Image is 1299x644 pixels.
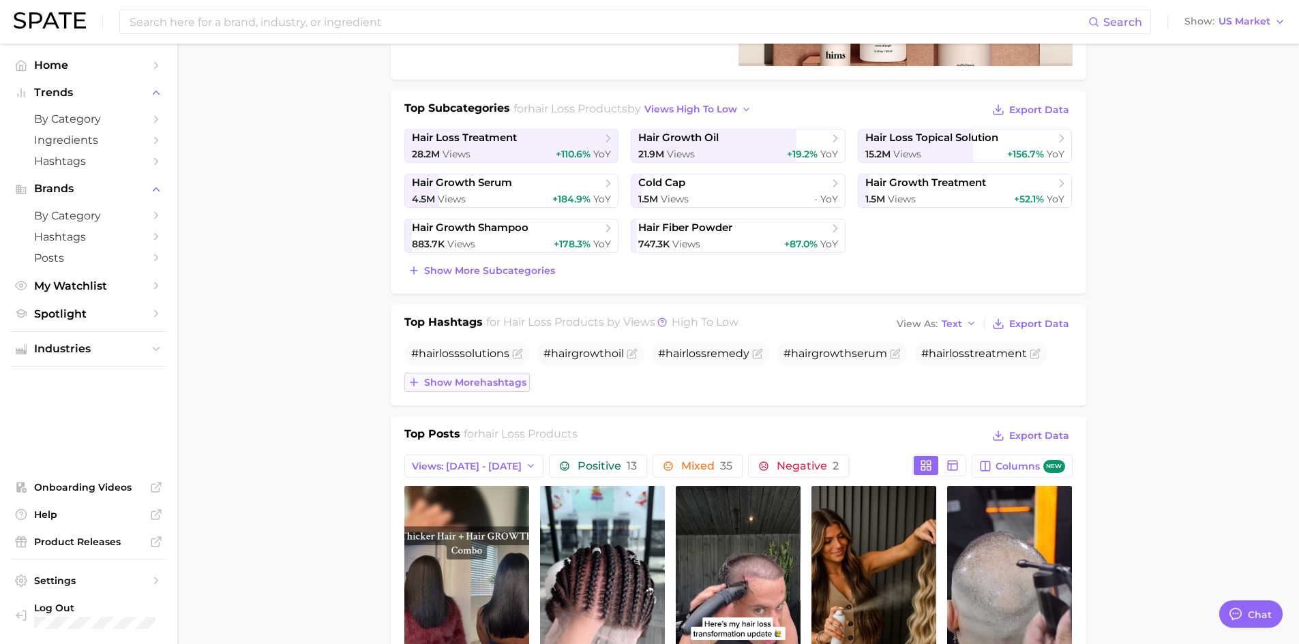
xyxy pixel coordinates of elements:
[411,347,509,360] span: # solutions
[631,174,846,208] a: cold cap1.5m Views- YoY
[11,303,166,324] a: Spotlight
[638,132,719,144] span: hair growth oil
[404,100,510,121] h1: Top Subcategories
[578,461,637,472] span: Positive
[11,151,166,172] a: Hashtags
[1009,430,1069,442] span: Export Data
[893,148,921,160] span: Views
[424,265,555,277] span: Show more subcategories
[543,347,624,360] span: # growthoil
[783,347,887,360] span: # growthserum
[893,315,981,333] button: View AsText
[404,373,530,392] button: Show morehashtags
[681,461,732,472] span: Mixed
[552,193,591,205] span: +184.9%
[1047,148,1064,160] span: YoY
[486,314,738,333] h2: for by Views
[404,174,619,208] a: hair growth serum4.5m Views+184.9% YoY
[11,226,166,247] a: Hashtags
[412,148,440,160] span: 28.2m
[686,347,706,360] span: loss
[412,193,435,205] span: 4.5m
[528,102,627,115] span: hair loss products
[34,536,143,548] span: Product Releases
[11,504,166,525] a: Help
[858,129,1073,163] a: hair loss topical solution15.2m Views+156.7% YoY
[666,347,686,360] span: hair
[554,238,591,250] span: +178.3%
[672,316,738,328] span: high to low
[14,12,86,29] img: SPATE
[34,183,143,195] span: Brands
[1009,318,1069,330] span: Export Data
[593,238,611,250] span: YoY
[478,427,578,440] span: hair loss products
[443,148,471,160] span: Views
[858,174,1073,208] a: hair growth treatment1.5m Views+52.1% YoY
[752,348,763,359] button: Flag as miscategorized or irrelevant
[551,347,571,360] span: hair
[631,219,846,253] a: hair fiber powder747.3k Views+87.0% YoY
[11,598,166,633] a: Log out. Currently logged in with e-mail nelmark.hm@pg.com.
[865,132,998,144] span: hair loss topical solution
[128,10,1088,33] input: Search here for a brand, industry, or ingredient
[787,148,818,160] span: +19.2%
[34,508,143,521] span: Help
[942,320,962,328] span: Text
[34,209,143,222] span: by Category
[897,320,938,328] span: View As
[419,347,439,360] span: hair
[784,238,818,250] span: +87.0%
[34,343,143,355] span: Industries
[929,347,949,360] span: hair
[638,238,670,250] span: 747.3k
[820,238,838,250] span: YoY
[34,279,143,292] span: My Watchlist
[412,132,517,144] span: hair loss treatment
[1043,460,1065,473] span: new
[11,179,166,199] button: Brands
[11,247,166,269] a: Posts
[447,238,475,250] span: Views
[1181,13,1289,31] button: ShowUS Market
[989,426,1072,445] button: Export Data
[11,82,166,103] button: Trends
[921,347,1027,360] span: # treatment
[627,459,637,472] span: 13
[438,193,466,205] span: Views
[996,460,1064,473] span: Columns
[593,193,611,205] span: YoY
[638,193,658,205] span: 1.5m
[865,177,986,189] span: hair growth treatment
[644,104,737,115] span: views high to low
[865,193,885,205] span: 1.5m
[638,148,664,160] span: 21.9m
[833,459,839,472] span: 2
[503,316,604,328] span: hair loss products
[627,348,638,359] button: Flag as miscategorized or irrelevant
[512,348,523,359] button: Flag as miscategorized or irrelevant
[34,574,143,587] span: Settings
[593,148,611,160] span: YoY
[777,461,839,472] span: Negative
[890,348,901,359] button: Flag as miscategorized or irrelevant
[949,347,970,360] span: loss
[720,459,732,472] span: 35
[641,100,756,119] button: views high to low
[1103,16,1142,29] span: Search
[34,59,143,72] span: Home
[34,230,143,243] span: Hashtags
[814,193,818,205] span: -
[404,219,619,253] a: hair growth shampoo883.7k Views+178.3% YoY
[34,112,143,125] span: by Category
[404,129,619,163] a: hair loss treatment28.2m Views+110.6% YoY
[34,134,143,147] span: Ingredients
[865,148,891,160] span: 15.2m
[11,477,166,497] a: Onboarding Videos
[404,261,558,280] button: Show more subcategories
[1219,18,1270,25] span: US Market
[34,155,143,168] span: Hashtags
[631,129,846,163] a: hair growth oil21.9m Views+19.2% YoY
[11,532,166,552] a: Product Releases
[11,275,166,296] a: My Watchlist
